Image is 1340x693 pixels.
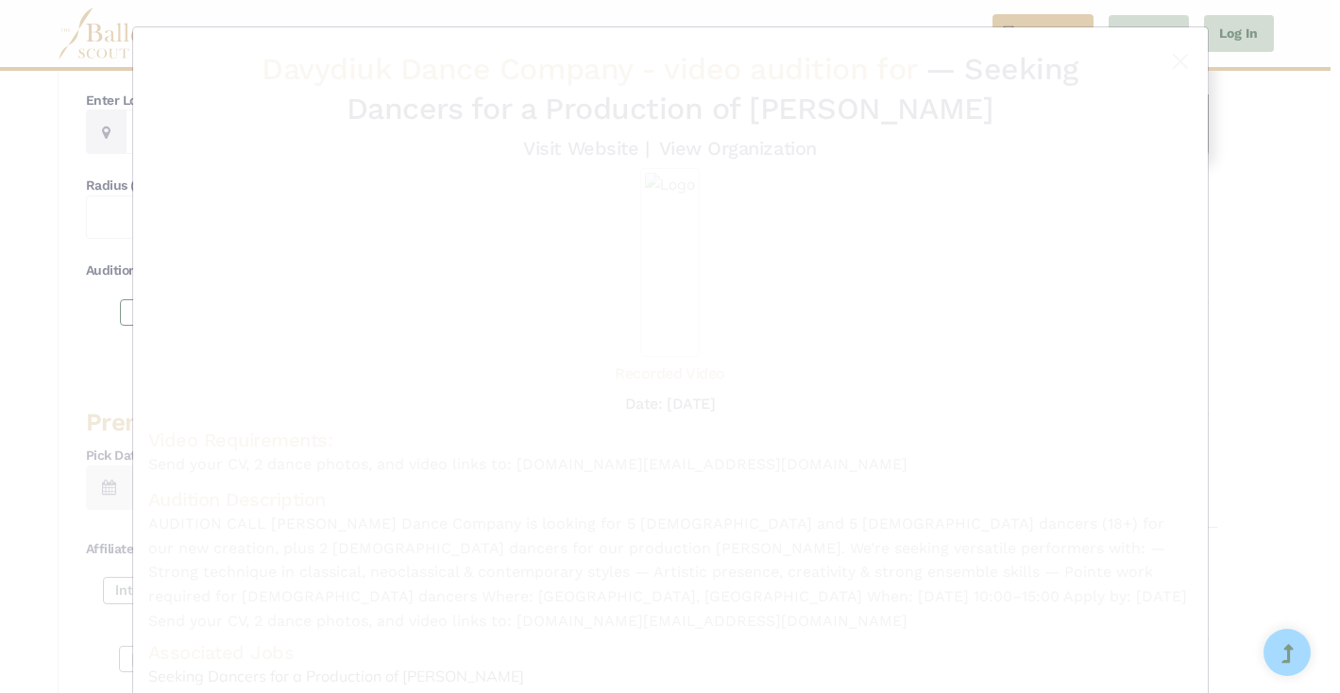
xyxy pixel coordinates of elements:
[262,51,925,87] span: Davydiuk Dance Company -
[523,137,649,160] a: Visit Website |
[148,665,1193,689] a: Seeking Dancers for a Production of [PERSON_NAME]
[659,137,817,160] a: View Organization
[1169,50,1192,73] button: Close
[347,51,1078,127] span: — Seeking Dancers for a Production of [PERSON_NAME]
[148,429,333,451] span: Video Requirements:
[664,51,916,87] span: video audition for
[148,512,1193,633] span: AUDITION CALL [PERSON_NAME] Dance Company is looking for 5 [DEMOGRAPHIC_DATA] and 5 [DEMOGRAPHIC_...
[148,452,1193,477] span: Send your CV, 2 dance photos, and video links to: [DOMAIN_NAME][EMAIL_ADDRESS][DOMAIN_NAME]
[640,168,700,357] img: Logo
[625,395,715,413] h5: Date: [DATE]
[148,487,1193,512] h4: Audition Description
[148,640,1193,665] h4: Associated Jobs
[615,364,724,384] h5: Recorded Video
